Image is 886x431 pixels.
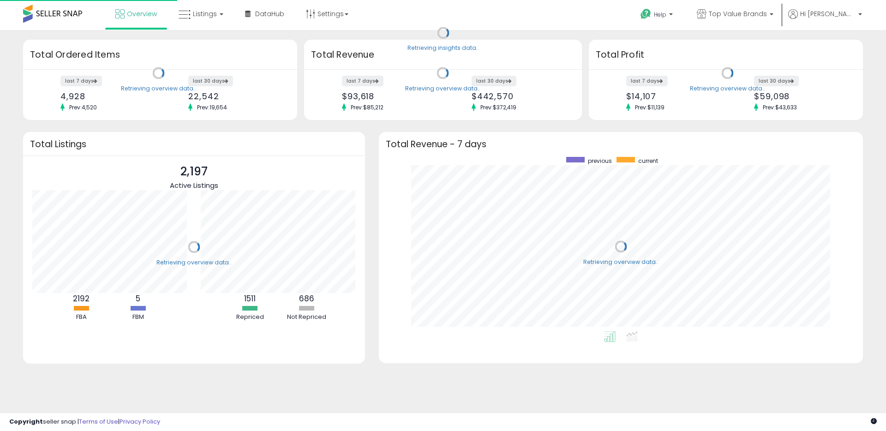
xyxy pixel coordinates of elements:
[127,9,157,18] span: Overview
[800,9,856,18] span: Hi [PERSON_NAME]
[690,84,765,93] div: Retrieving overview data..
[788,9,862,30] a: Hi [PERSON_NAME]
[583,258,659,266] div: Retrieving overview data..
[640,8,652,20] i: Get Help
[654,11,666,18] span: Help
[405,84,480,93] div: Retrieving overview data..
[193,9,217,18] span: Listings
[156,258,232,267] div: Retrieving overview data..
[121,84,196,93] div: Retrieving overview data..
[255,9,284,18] span: DataHub
[633,1,682,30] a: Help
[709,9,767,18] span: Top Value Brands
